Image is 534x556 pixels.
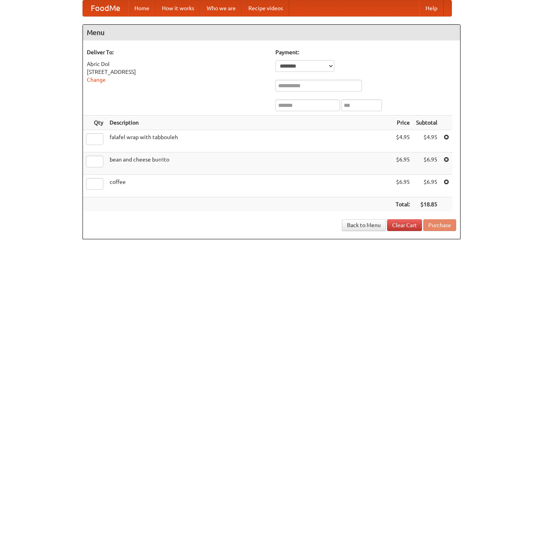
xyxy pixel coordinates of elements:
[393,116,413,130] th: Price
[393,175,413,197] td: $6.95
[106,116,393,130] th: Description
[393,130,413,152] td: $4.95
[387,219,422,231] a: Clear Cart
[87,77,106,83] a: Change
[242,0,289,16] a: Recipe videos
[83,116,106,130] th: Qty
[106,152,393,175] td: bean and cheese burrito
[87,68,268,76] div: [STREET_ADDRESS]
[106,175,393,197] td: coffee
[413,197,440,212] th: $18.85
[275,48,456,56] h5: Payment:
[413,130,440,152] td: $4.95
[83,0,128,16] a: FoodMe
[87,48,268,56] h5: Deliver To:
[413,175,440,197] td: $6.95
[83,25,460,40] h4: Menu
[156,0,200,16] a: How it works
[413,116,440,130] th: Subtotal
[419,0,444,16] a: Help
[106,130,393,152] td: falafel wrap with tabbouleh
[393,197,413,212] th: Total:
[128,0,156,16] a: Home
[423,219,456,231] button: Purchase
[342,219,386,231] a: Back to Menu
[87,60,268,68] div: Abric Dol
[393,152,413,175] td: $6.95
[200,0,242,16] a: Who we are
[413,152,440,175] td: $6.95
